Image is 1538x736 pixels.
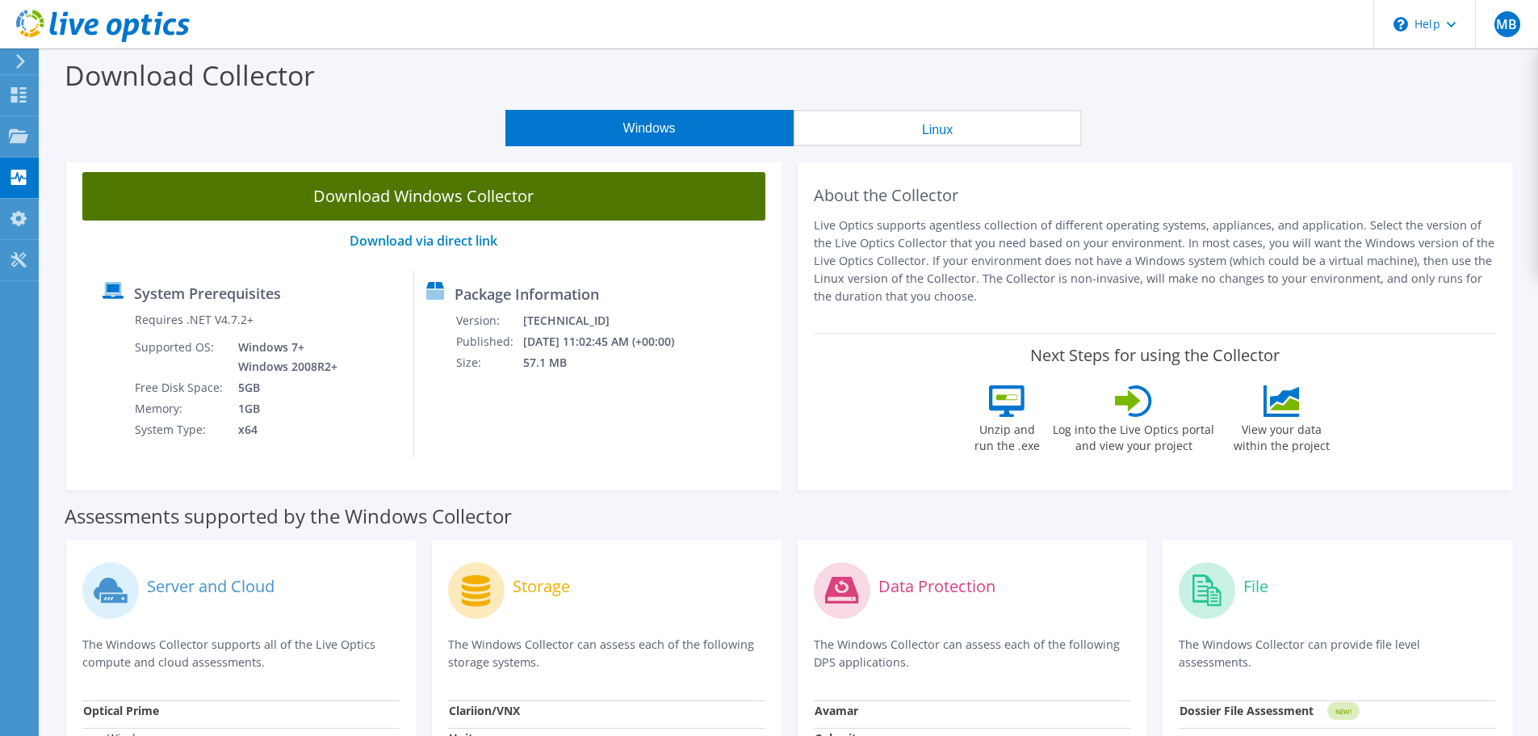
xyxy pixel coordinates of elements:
label: Storage [513,578,570,595]
strong: Dossier File Assessment [1180,703,1314,718]
label: Download Collector [65,57,315,94]
a: Download via direct link [350,232,497,250]
td: Free Disk Space: [134,377,226,398]
td: Version: [455,310,522,331]
p: Live Optics supports agentless collection of different operating systems, appliances, and applica... [814,217,1497,305]
strong: Avamar [815,703,858,718]
label: Assessments supported by the Windows Collector [65,508,512,524]
label: Log into the Live Optics portal and view your project [1052,417,1215,454]
td: x64 [226,419,341,440]
td: [DATE] 11:02:45 AM (+00:00) [522,331,696,352]
strong: Clariion/VNX [449,703,520,718]
label: File [1243,578,1268,595]
label: System Prerequisites [134,285,281,301]
h2: About the Collector [814,186,1497,205]
a: Download Windows Collector [82,172,765,221]
label: Requires .NET V4.7.2+ [135,312,254,328]
td: 5GB [226,377,341,398]
svg: \n [1393,17,1408,32]
td: 57.1 MB [522,352,696,373]
label: Server and Cloud [147,578,274,595]
p: The Windows Collector supports all of the Live Optics compute and cloud assessments. [82,636,400,671]
label: Next Steps for using the Collector [1030,346,1280,365]
td: Memory: [134,398,226,419]
td: Supported OS: [134,337,226,377]
label: View your data within the project [1223,417,1339,454]
button: Windows [505,110,794,146]
label: Unzip and run the .exe [970,417,1044,454]
strong: Optical Prime [83,703,159,718]
td: System Type: [134,419,226,440]
td: [TECHNICAL_ID] [522,310,696,331]
tspan: NEW! [1335,707,1352,716]
span: MB [1494,11,1520,37]
td: Size: [455,352,522,373]
td: Windows 7+ Windows 2008R2+ [226,337,341,377]
p: The Windows Collector can assess each of the following DPS applications. [814,636,1131,671]
button: Linux [794,110,1082,146]
p: The Windows Collector can assess each of the following storage systems. [448,636,765,671]
td: Published: [455,331,522,352]
td: 1GB [226,398,341,419]
label: Package Information [455,286,599,302]
label: Data Protection [878,578,995,595]
p: The Windows Collector can provide file level assessments. [1179,636,1496,671]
